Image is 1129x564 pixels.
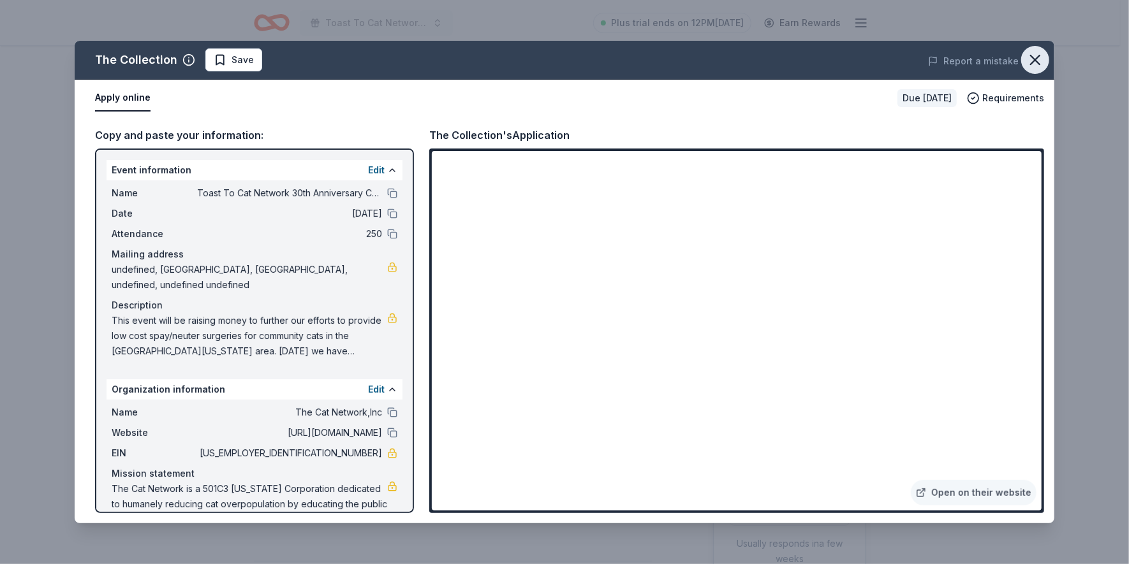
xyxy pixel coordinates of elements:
[429,127,570,143] div: The Collection's Application
[232,52,254,68] span: Save
[95,50,177,70] div: The Collection
[107,379,402,400] div: Organization information
[112,206,197,221] span: Date
[112,185,197,201] span: Name
[197,425,382,440] span: [URL][DOMAIN_NAME]
[928,54,1019,69] button: Report a mistake
[112,445,197,461] span: EIN
[95,127,414,143] div: Copy and paste your information:
[197,445,382,461] span: [US_EMPLOYER_IDENTIFICATION_NUMBER]
[368,382,385,397] button: Edit
[197,185,382,201] span: Toast To Cat Network 30th Anniversary Celebration
[911,480,1037,505] a: Open on their website
[967,90,1044,106] button: Requirements
[897,89,957,107] div: Due [DATE]
[197,226,382,242] span: 250
[112,481,387,527] span: The Cat Network is a 501C3 [US_STATE] Corporation dedicated to humanely reducing cat overpopulati...
[107,160,402,180] div: Event information
[112,226,197,242] span: Attendance
[112,247,397,262] div: Mailing address
[112,313,387,359] span: This event will be raising money to further our efforts to provide low cost spay/neuter surgeries...
[95,85,151,112] button: Apply online
[197,405,382,420] span: The Cat Network,Inc
[205,48,262,71] button: Save
[112,466,397,481] div: Mission statement
[112,405,197,420] span: Name
[982,90,1044,106] span: Requirements
[112,298,397,313] div: Description
[197,206,382,221] span: [DATE]
[368,163,385,178] button: Edit
[112,262,387,293] span: undefined, [GEOGRAPHIC_DATA], [GEOGRAPHIC_DATA], undefined, undefined undefined
[112,425,197,440] span: Website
